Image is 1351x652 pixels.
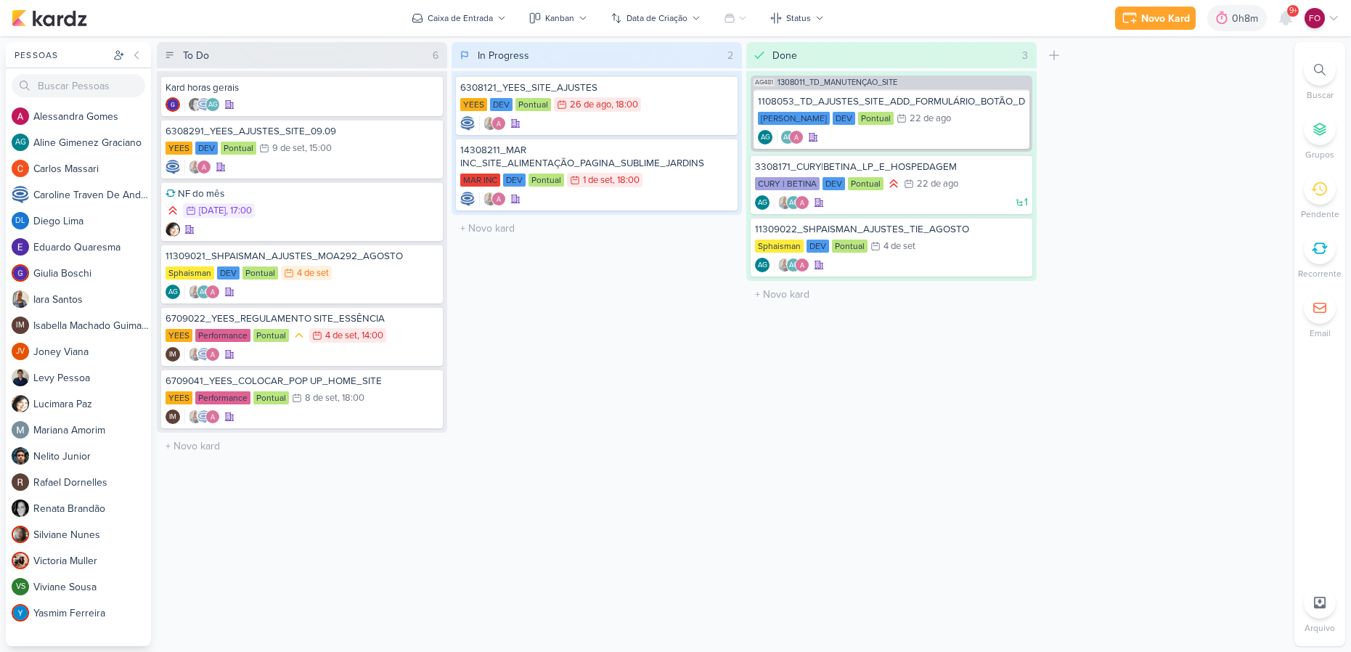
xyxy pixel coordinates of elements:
img: kardz.app [12,9,87,27]
img: Alessandra Gomes [789,130,804,144]
div: Pontual [832,240,868,253]
div: , 17:00 [226,206,252,216]
div: A l i n e G i m e n e z G r a c i a n o [33,135,151,150]
div: Novo Kard [1141,11,1190,26]
div: Performance [195,391,250,404]
input: + Novo kard [454,218,739,239]
div: Criador(a): Aline Gimenez Graciano [166,285,180,299]
div: Criador(a): Isabella Machado Guimarães [166,347,180,362]
input: + Novo kard [749,284,1034,305]
div: L u c i m a r a P a z [33,396,151,412]
img: Eduardo Quaresma [12,238,29,256]
div: 8 de set [305,394,338,403]
div: Performance [195,329,250,342]
div: Pontual [242,266,278,280]
div: Y a s m i m F e r r e i r a [33,606,151,621]
img: Victoria Muller [12,552,29,569]
div: Aline Gimenez Graciano [12,134,29,151]
img: Yasmim Ferreira [12,604,29,622]
div: , 15:00 [305,144,332,153]
div: Pontual [221,142,256,155]
span: 1 [1024,197,1028,208]
div: Aline Gimenez Graciano [780,130,795,144]
div: Aline Gimenez Graciano [197,285,211,299]
div: 0h8m [1232,11,1262,26]
div: Sphaisman [755,240,804,253]
div: Aline Gimenez Graciano [166,285,180,299]
img: Renata Brandão [12,500,29,517]
p: Pendente [1301,208,1339,221]
img: Giulia Boschi [12,264,29,282]
p: AG [15,139,26,147]
div: CURY | BETINA [755,177,820,190]
div: DEV [823,177,845,190]
p: JV [16,348,25,356]
div: DEV [833,112,855,125]
div: Colaboradores: Iara Santos, Alessandra Gomes [184,160,211,174]
img: Carlos Massari [12,160,29,177]
p: AG [758,200,767,207]
div: 1 de set [583,176,613,185]
div: 11309022_SHPAISMAN_AJUSTES_TIE_AGOSTO [755,223,1028,236]
div: Criador(a): Isabella Machado Guimarães [166,409,180,424]
div: Pontual [253,391,289,404]
div: 6709041_YEES_COLOCAR_POP UP_HOME_SITE [166,375,438,388]
p: DL [15,217,25,225]
div: 6709022_YEES_REGULAMENTO SITE_ESSÊNCIA [166,312,438,325]
div: , 18:00 [611,100,638,110]
div: Criador(a): Lucimara Paz [166,222,180,237]
div: DEV [490,98,513,111]
img: Caroline Traven De Andrade [197,347,211,362]
div: V i v i a n e S o u s a [33,579,151,595]
p: AG [208,102,218,109]
div: Pessoas [12,49,110,62]
p: AG [783,134,793,142]
img: Levy Pessoa [12,369,29,386]
div: S i l v i a n e N u n e s [33,527,151,542]
img: Iara Santos [483,192,497,206]
img: Mariana Amorim [12,421,29,439]
p: Buscar [1307,89,1334,102]
div: 11309021_SHPAISMAN_AJUSTES_MOA292_AGOSTO [166,250,438,263]
input: + Novo kard [160,436,444,457]
div: YEES [166,142,192,155]
div: Criador(a): Aline Gimenez Graciano [755,195,770,210]
div: DEV [807,240,829,253]
button: Novo Kard [1115,7,1196,30]
div: Prioridade Alta [166,203,180,218]
div: V i c t o r i a M u l l e r [33,553,151,569]
img: Caroline Traven De Andrade [460,116,475,131]
img: Alessandra Gomes [197,160,211,174]
div: Aline Gimenez Graciano [786,195,801,210]
p: AG [789,262,799,269]
div: MAR INC [460,174,500,187]
p: FO [1309,12,1321,25]
div: Prioridade Média [292,328,306,343]
div: Colaboradores: Iara Santos, Aline Gimenez Graciano, Alessandra Gomes [774,195,809,210]
div: 26 de ago [570,100,611,110]
p: Email [1310,327,1331,340]
div: [DATE] [199,206,226,216]
div: M a r i a n a A m o r i m [33,423,151,438]
div: 9 de set [272,144,305,153]
div: Pontual [848,177,883,190]
p: Recorrente [1298,267,1342,280]
div: Aline Gimenez Graciano [755,258,770,272]
img: Iara Santos [188,409,203,424]
div: YEES [166,329,192,342]
div: Criador(a): Giulia Boschi [166,97,180,112]
p: IM [169,351,176,359]
div: Viviane Sousa [12,578,29,595]
div: 22 de ago [917,179,958,189]
p: IM [169,414,176,421]
div: 3 [1016,48,1034,63]
div: YEES [460,98,487,111]
div: Diego Lima [12,212,29,229]
img: Alessandra Gomes [205,347,220,362]
p: AG [168,289,178,296]
div: Pontual [528,174,564,187]
img: Alessandra Gomes [795,195,809,210]
p: AG [761,134,770,142]
div: DEV [503,174,526,187]
div: G i u l i a B o s c h i [33,266,151,281]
